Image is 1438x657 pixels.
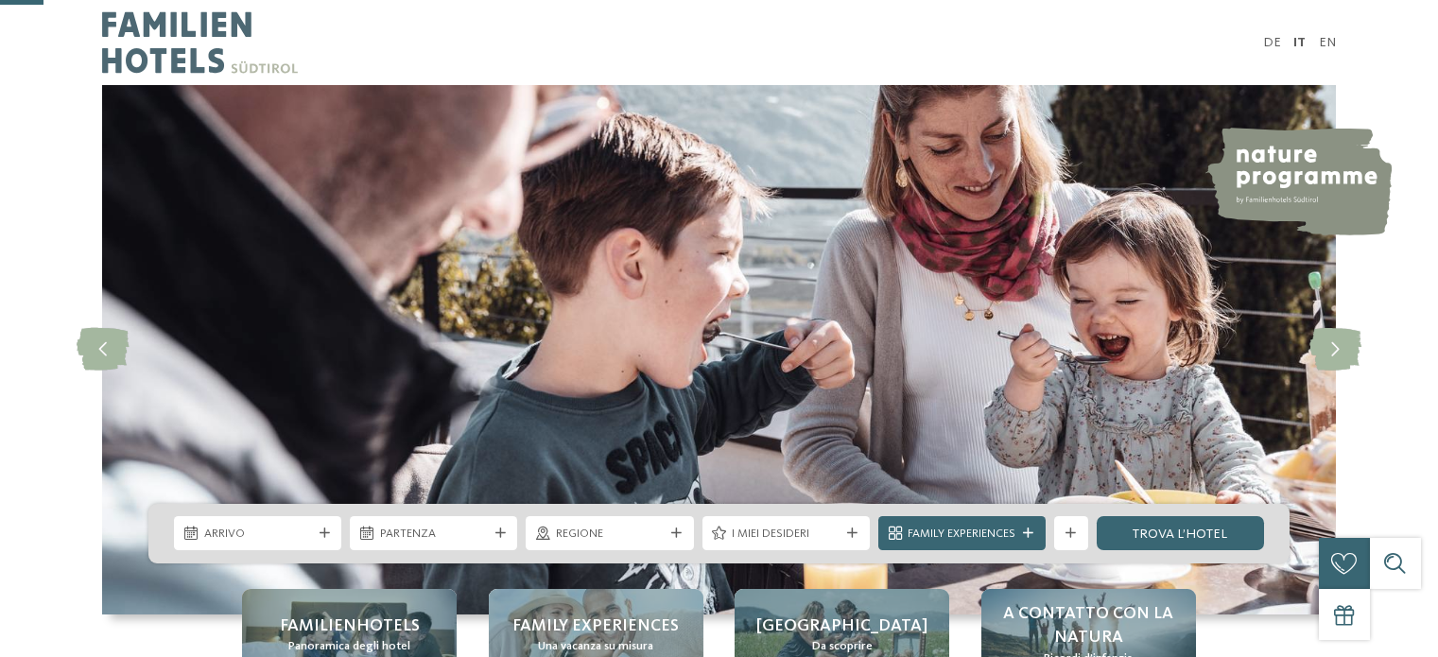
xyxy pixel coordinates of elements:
[512,614,679,638] span: Family experiences
[538,638,653,655] span: Una vacanza su misura
[556,526,664,543] span: Regione
[1293,36,1306,49] a: IT
[288,638,410,655] span: Panoramica degli hotel
[1263,36,1281,49] a: DE
[380,526,488,543] span: Partenza
[1204,128,1392,235] img: nature programme by Familienhotels Südtirol
[998,602,1179,649] span: A contatto con la natura
[1097,516,1264,550] a: trova l’hotel
[756,614,927,638] span: [GEOGRAPHIC_DATA]
[812,638,873,655] span: Da scoprire
[204,526,312,543] span: Arrivo
[908,526,1015,543] span: Family Experiences
[1319,36,1336,49] a: EN
[280,614,420,638] span: Familienhotels
[102,85,1336,614] img: Family hotel Alto Adige: the happy family places!
[732,526,840,543] span: I miei desideri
